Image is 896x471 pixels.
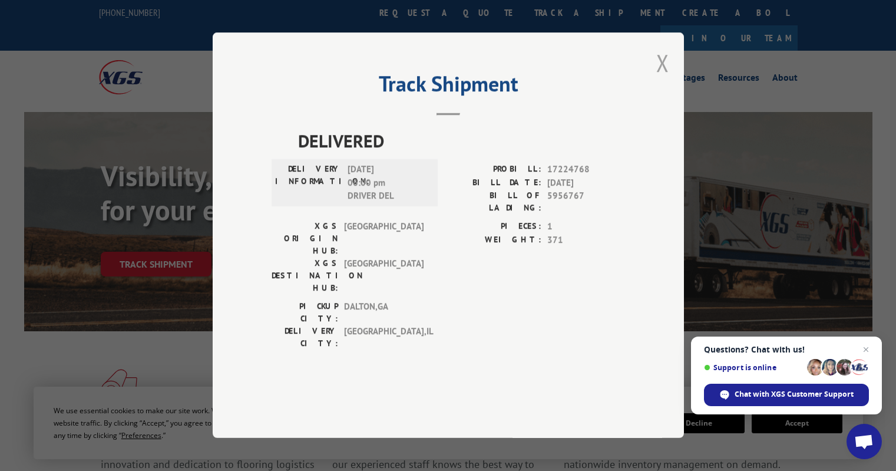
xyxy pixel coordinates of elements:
h2: Track Shipment [272,75,625,98]
label: DELIVERY INFORMATION: [275,163,342,203]
span: [DATE] [547,176,625,190]
label: XGS DESTINATION HUB: [272,258,338,295]
span: [GEOGRAPHIC_DATA] , IL [344,325,424,350]
span: [DATE] 06:00 pm DRIVER DEL [348,163,427,203]
label: WEIGHT: [448,233,541,247]
span: DALTON , GA [344,301,424,325]
div: Open chat [847,424,882,459]
span: Chat with XGS Customer Support [735,389,854,400]
span: Close chat [859,342,873,357]
label: PROBILL: [448,163,541,177]
span: 5956767 [547,190,625,215]
label: XGS ORIGIN HUB: [272,220,338,258]
label: PICKUP CITY: [272,301,338,325]
span: [GEOGRAPHIC_DATA] [344,258,424,295]
button: Close modal [656,47,669,78]
span: 371 [547,233,625,247]
label: BILL OF LADING: [448,190,541,215]
div: Chat with XGS Customer Support [704,384,869,406]
label: BILL DATE: [448,176,541,190]
span: Support is online [704,363,803,372]
label: DELIVERY CITY: [272,325,338,350]
span: Questions? Chat with us! [704,345,869,354]
span: 17224768 [547,163,625,177]
label: PIECES: [448,220,541,234]
span: 1 [547,220,625,234]
span: [GEOGRAPHIC_DATA] [344,220,424,258]
span: DELIVERED [298,128,625,154]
